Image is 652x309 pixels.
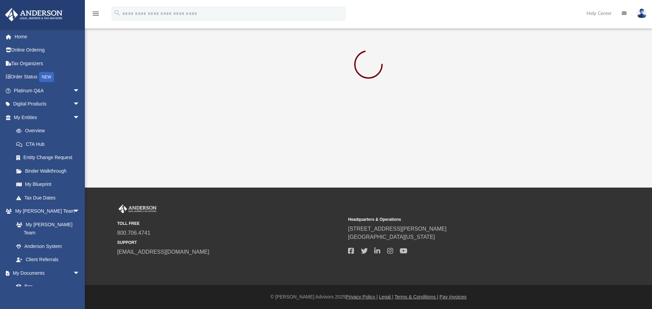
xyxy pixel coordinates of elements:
[5,111,90,124] a: My Entitiesarrow_drop_down
[5,266,87,280] a: My Documentsarrow_drop_down
[10,164,90,178] a: Binder Walkthrough
[5,30,90,43] a: Home
[10,137,90,151] a: CTA Hub
[439,294,466,300] a: Pay Invoices
[39,72,54,82] div: NEW
[5,57,90,70] a: Tax Organizers
[10,280,83,293] a: Box
[117,220,343,227] small: TOLL FREE
[10,178,87,191] a: My Blueprint
[348,216,574,223] small: Headquarters & Operations
[92,9,100,18] i: menu
[395,294,438,300] a: Terms & Conditions |
[5,84,90,97] a: Platinum Q&Aarrow_drop_down
[348,226,447,232] a: [STREET_ADDRESS][PERSON_NAME]
[10,151,90,165] a: Entity Change Request
[5,70,90,84] a: Order StatusNEW
[117,205,158,213] img: Anderson Advisors Platinum Portal
[10,253,87,267] a: Client Referrals
[346,294,378,300] a: Privacy Policy |
[117,230,150,236] a: 800.706.4741
[113,9,121,17] i: search
[117,249,209,255] a: [EMAIL_ADDRESS][DOMAIN_NAME]
[85,293,652,301] div: © [PERSON_NAME] Advisors 2025
[73,205,87,218] span: arrow_drop_down
[117,239,343,246] small: SUPPORT
[5,43,90,57] a: Online Ordering
[73,97,87,111] span: arrow_drop_down
[92,13,100,18] a: menu
[10,191,90,205] a: Tax Due Dates
[3,8,65,21] img: Anderson Advisors Platinum Portal
[73,84,87,98] span: arrow_drop_down
[379,294,393,300] a: Legal |
[637,8,647,18] img: User Pic
[10,218,83,239] a: My [PERSON_NAME] Team
[10,239,87,253] a: Anderson System
[73,266,87,280] span: arrow_drop_down
[348,234,435,240] a: [GEOGRAPHIC_DATA][US_STATE]
[73,111,87,124] span: arrow_drop_down
[5,97,90,111] a: Digital Productsarrow_drop_down
[10,124,90,138] a: Overview
[5,205,87,218] a: My [PERSON_NAME] Teamarrow_drop_down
